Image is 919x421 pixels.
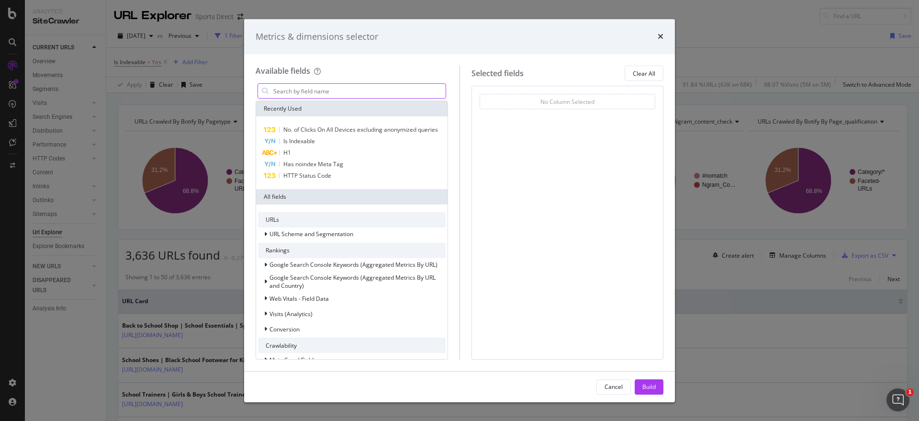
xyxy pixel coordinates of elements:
span: Web Vitals - Field Data [269,295,329,303]
span: H1 [283,148,291,157]
div: URLs [258,212,446,228]
div: Rankings [258,243,446,258]
div: Cancel [605,383,623,391]
div: times [658,31,663,43]
input: Search by field name [272,84,446,98]
span: URL Scheme and Segmentation [269,230,353,238]
div: Build [642,383,656,391]
span: Has noindex Meta Tag [283,160,343,168]
span: Visits (Analytics) [269,310,313,318]
button: Cancel [596,379,631,395]
span: No. of Clicks On All Devices excluding anonymized queries [283,125,438,134]
span: Google Search Console Keywords (Aggregated Metrics By URL and Country) [269,273,436,290]
span: Main Crawl Fields [269,356,316,364]
div: Selected fields [471,68,524,79]
span: HTTP Status Code [283,171,331,180]
div: Metrics & dimensions selector [256,31,378,43]
div: Clear All [633,69,655,78]
div: No Column Selected [540,98,594,106]
iframe: Intercom live chat [886,388,909,411]
span: Is Indexable [283,137,315,145]
div: Available fields [256,66,310,76]
button: Clear All [625,66,663,81]
div: Recently Used [256,101,448,116]
span: 1 [906,388,914,396]
div: Crawlability [258,338,446,353]
div: modal [244,19,675,402]
div: All fields [256,189,448,205]
button: Build [635,379,663,395]
span: Google Search Console Keywords (Aggregated Metrics By URL) [269,261,437,269]
span: Conversion [269,325,300,333]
